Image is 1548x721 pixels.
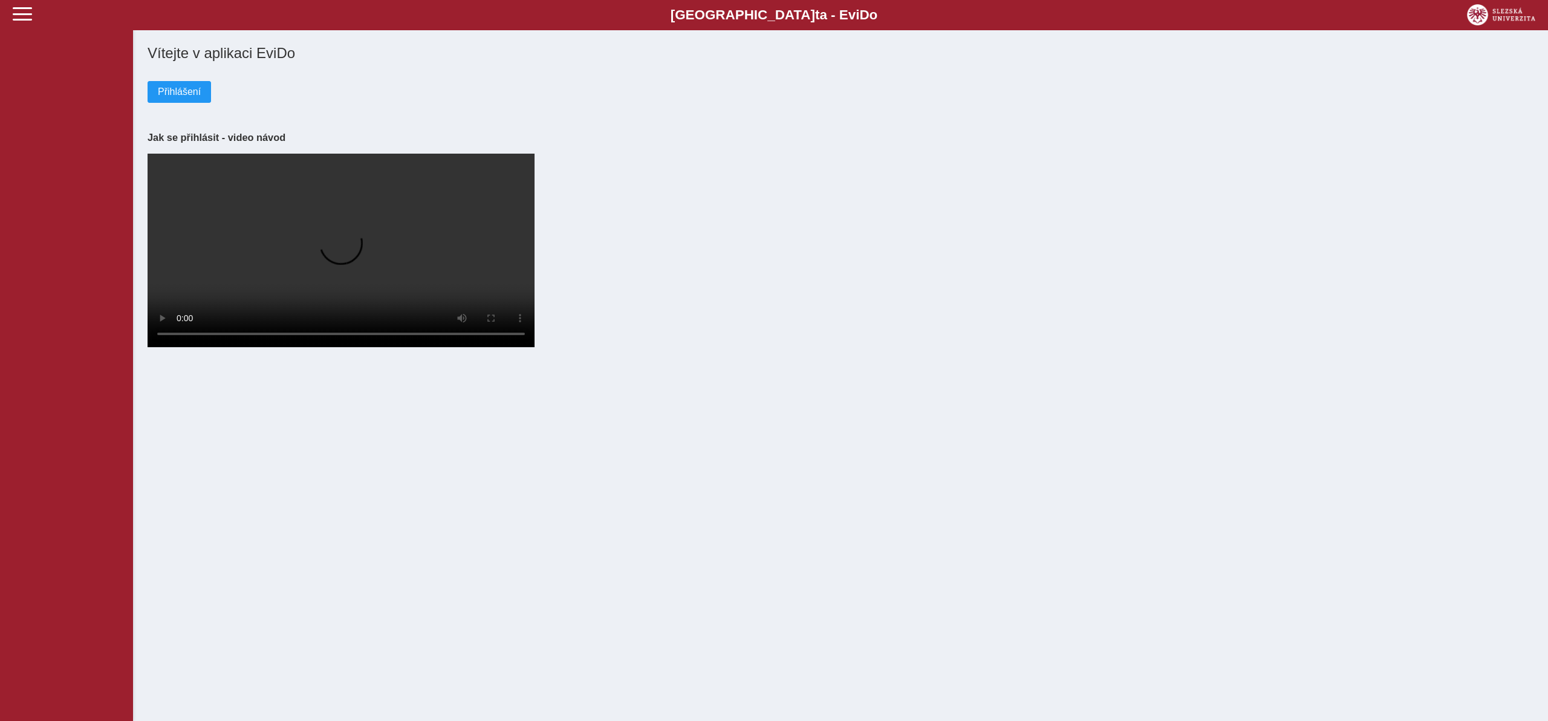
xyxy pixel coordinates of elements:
span: t [815,7,819,22]
b: [GEOGRAPHIC_DATA] a - Evi [36,7,1512,23]
span: o [870,7,878,22]
video: Your browser does not support the video tag. [148,154,535,347]
span: D [859,7,869,22]
span: Přihlášení [158,86,201,97]
h3: Jak se přihlásit - video návod [148,132,1533,143]
h1: Vítejte v aplikaci EviDo [148,45,1533,62]
button: Přihlášení [148,81,211,103]
img: logo_web_su.png [1467,4,1535,25]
